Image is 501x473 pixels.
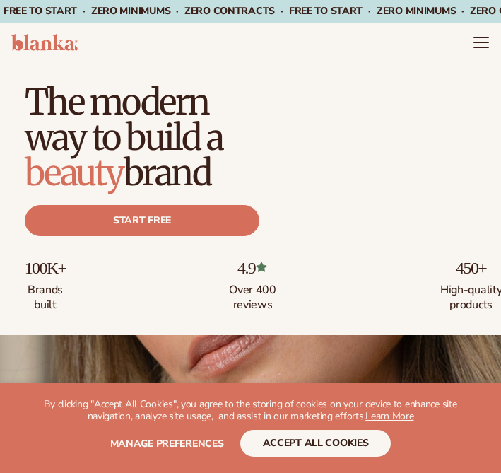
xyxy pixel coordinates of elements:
[25,151,124,195] span: beauty
[28,399,473,423] p: By clicking "Accept All Cookies", you agree to the storing of cookies on your device to enhance s...
[221,277,285,313] p: Over 400 reviews
[11,34,78,51] img: logo
[25,259,66,277] p: 100K+
[25,205,260,236] a: Start free
[365,409,413,423] a: Learn More
[110,437,224,450] span: Manage preferences
[221,259,285,277] p: 4.9
[473,34,490,51] summary: Menu
[4,4,289,18] span: Free to start · ZERO minimums · ZERO contracts
[281,4,283,18] span: ·
[240,430,391,457] button: accept all cookies
[25,277,66,313] p: Brands built
[110,430,224,457] button: Manage preferences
